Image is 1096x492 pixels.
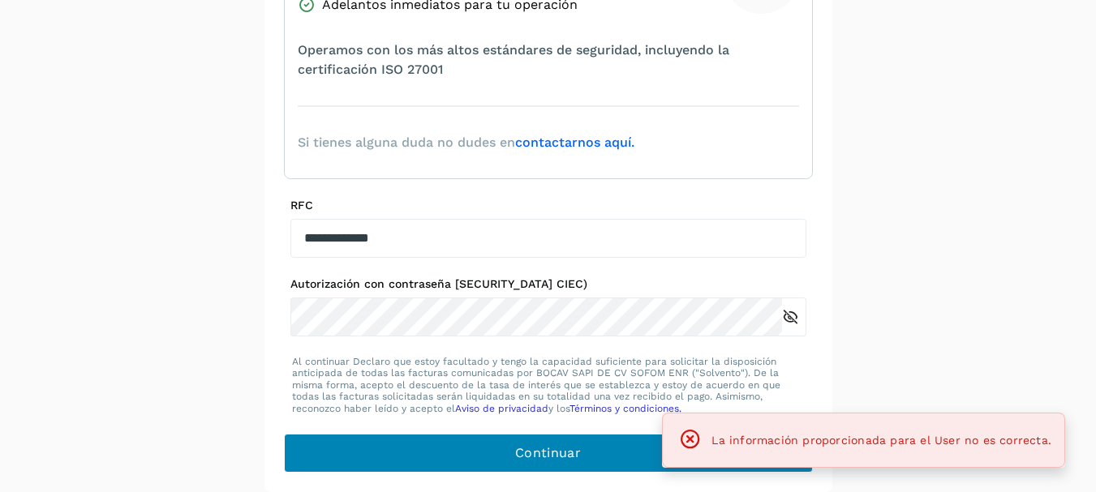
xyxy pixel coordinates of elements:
[569,403,681,414] a: Términos y condiciones.
[284,434,813,473] button: Continuar
[711,434,1051,447] span: La información proporcionada para el User no es correcta.
[290,199,806,212] label: RFC
[292,356,805,414] p: Al continuar Declaro que estoy facultado y tengo la capacidad suficiente para solicitar la dispos...
[298,41,799,79] span: Operamos con los más altos estándares de seguridad, incluyendo la certificación ISO 27001
[455,403,548,414] a: Aviso de privacidad
[290,277,806,291] label: Autorización con contraseña [SECURITY_DATA] CIEC)
[298,133,634,152] span: Si tienes alguna duda no dudes en
[515,444,581,462] span: Continuar
[515,135,634,150] a: contactarnos aquí.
